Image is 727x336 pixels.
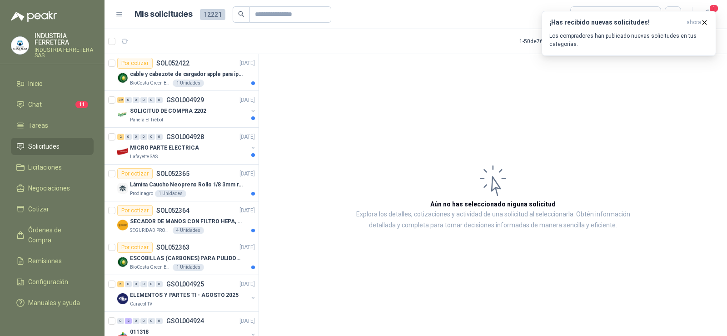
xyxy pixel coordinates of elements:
[156,318,163,324] div: 0
[11,138,94,155] a: Solicitudes
[130,291,239,300] p: ELEMENTOS Y PARTES TI - AGOSTO 2025
[238,11,244,17] span: search
[133,134,139,140] div: 0
[130,181,243,189] p: Lámina Caucho Neopreno Rollo 1/8 3mm rollo x 10M
[105,54,259,91] a: Por cotizarSOL052422[DATE] Company Logocable y cabezote de cargador apple para iphoneBioCosta Gre...
[239,133,255,141] p: [DATE]
[239,243,255,252] p: [DATE]
[430,199,556,209] h3: Aún no has seleccionado niguna solicitud
[117,242,153,253] div: Por cotizar
[117,95,257,124] a: 39 0 0 0 0 0 GSOL004929[DATE] Company LogoSOLICITUD DE COMPRA 2202Panela El Trébol
[155,190,186,197] div: 1 Unidades
[11,201,94,218] a: Cotizar
[239,170,255,178] p: [DATE]
[148,318,155,324] div: 0
[156,60,189,66] p: SOL052422
[117,279,257,308] a: 5 0 0 0 0 0 GSOL004925[DATE] Company LogoELEMENTOS Y PARTES TI - AGOSTO 2025Caracol TV
[156,207,189,214] p: SOL052364
[350,209,636,231] p: Explora los detalles, cotizaciones y actividad de una solicitud al seleccionarla. Obtén informaci...
[140,134,147,140] div: 0
[11,11,57,22] img: Logo peakr
[11,117,94,134] a: Tareas
[117,168,153,179] div: Por cotizar
[11,273,94,291] a: Configuración
[125,134,132,140] div: 0
[166,134,204,140] p: GSOL004928
[130,116,163,124] p: Panela El Trébol
[117,293,128,304] img: Company Logo
[125,97,132,103] div: 0
[117,58,153,69] div: Por cotizar
[28,183,70,193] span: Negociaciones
[130,153,158,160] p: Lafayette SAS
[117,72,128,83] img: Company Logo
[117,109,128,120] img: Company Logo
[239,206,255,215] p: [DATE]
[576,10,595,20] div: Todas
[28,204,49,214] span: Cotizar
[117,318,124,324] div: 0
[117,97,124,103] div: 39
[133,97,139,103] div: 0
[28,141,60,151] span: Solicitudes
[549,32,708,48] p: Los compradores han publicado nuevas solicitudes en tus categorías.
[125,318,132,324] div: 2
[130,301,152,308] p: Caracol TV
[549,19,683,26] h3: ¡Has recibido nuevas solicitudes!
[239,317,255,326] p: [DATE]
[28,120,48,130] span: Tareas
[28,79,43,89] span: Inicio
[542,11,716,56] button: ¡Has recibido nuevas solicitudes!ahora Los compradores han publicado nuevas solicitudes en tus ca...
[134,8,193,21] h1: Mis solicitudes
[156,171,189,177] p: SOL052365
[166,97,204,103] p: GSOL004929
[130,264,171,271] p: BioCosta Green Energy S.A.S
[117,131,257,160] a: 2 0 0 0 0 0 GSOL004928[DATE] Company LogoMICRO PARTE ELECTRICALafayette SAS
[117,281,124,287] div: 5
[148,281,155,287] div: 0
[700,6,716,23] button: 1
[156,281,163,287] div: 0
[130,107,206,115] p: SOLICITUD DE COMPRA 2202
[173,227,204,234] div: 4 Unidades
[130,70,243,79] p: cable y cabezote de cargador apple para iphone
[28,298,80,308] span: Manuales y ayuda
[156,134,163,140] div: 0
[117,134,124,140] div: 2
[11,221,94,249] a: Órdenes de Compra
[117,256,128,267] img: Company Logo
[125,281,132,287] div: 0
[156,97,163,103] div: 0
[117,220,128,231] img: Company Logo
[105,165,259,201] a: Por cotizarSOL052365[DATE] Company LogoLámina Caucho Neopreno Rollo 1/8 3mm rollo x 10MProdinagro...
[200,9,225,20] span: 12221
[11,294,94,311] a: Manuales y ayuda
[130,190,153,197] p: Prodinagro
[148,97,155,103] div: 0
[166,318,204,324] p: GSOL004924
[28,277,68,287] span: Configuración
[28,225,85,245] span: Órdenes de Compra
[239,96,255,105] p: [DATE]
[35,47,94,58] p: INDUSTRIA FERRETERA SAS
[140,281,147,287] div: 0
[687,19,701,26] span: ahora
[11,180,94,197] a: Negociaciones
[130,144,199,152] p: MICRO PARTE ELECTRICA
[11,252,94,270] a: Remisiones
[105,201,259,238] a: Por cotizarSOL052364[DATE] Company LogoSECADOR DE MANOS CON FILTRO HEPA, SECADO RAPIDOSEGURIDAD P...
[11,159,94,176] a: Licitaciones
[166,281,204,287] p: GSOL004925
[133,318,139,324] div: 0
[709,4,719,13] span: 1
[140,318,147,324] div: 0
[130,217,243,226] p: SECADOR DE MANOS CON FILTRO HEPA, SECADO RAPIDO
[105,238,259,275] a: Por cotizarSOL052363[DATE] Company LogoESCOBILLAS (CARBONES) PARA PULIDORA DEWALTBioCosta Green E...
[239,59,255,68] p: [DATE]
[28,162,62,172] span: Licitaciones
[133,281,139,287] div: 0
[156,244,189,251] p: SOL052363
[140,97,147,103] div: 0
[173,264,204,271] div: 1 Unidades
[11,75,94,92] a: Inicio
